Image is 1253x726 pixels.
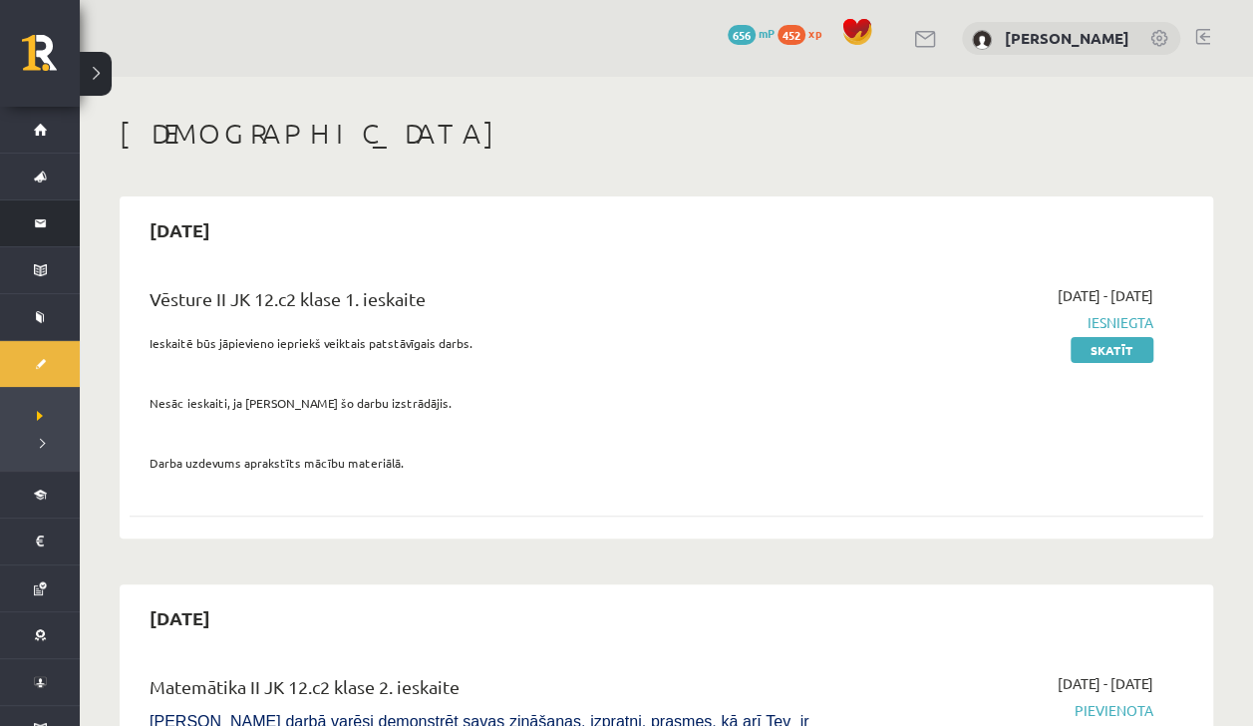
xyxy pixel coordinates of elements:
h2: [DATE] [130,206,230,253]
img: Tuong Khang Nguyen [972,30,992,50]
span: 656 [728,25,756,45]
span: mP [759,25,775,41]
span: [DATE] - [DATE] [1058,673,1153,694]
a: 656 mP [728,25,775,41]
a: Rīgas 1. Tālmācības vidusskola [22,35,80,85]
div: Vēsture II JK 12.c2 klase 1. ieskaite [150,285,808,322]
h1: [DEMOGRAPHIC_DATA] [120,117,1213,151]
h2: [DATE] [130,594,230,641]
span: 452 [778,25,805,45]
div: Matemātika II JK 12.c2 klase 2. ieskaite [150,673,808,710]
p: Ieskaitē būs jāpievieno iepriekš veiktais patstāvīgais darbs. [150,334,808,352]
span: xp [808,25,821,41]
a: [PERSON_NAME] [1005,28,1129,48]
span: Iesniegta [838,312,1153,333]
span: Pievienota [838,700,1153,721]
a: 452 xp [778,25,831,41]
span: [DATE] - [DATE] [1058,285,1153,306]
p: Darba uzdevums aprakstīts mācību materiālā. [150,454,808,472]
p: Nesāc ieskaiti, ja [PERSON_NAME] šo darbu izstrādājis. [150,394,808,412]
a: Skatīt [1071,337,1153,363]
